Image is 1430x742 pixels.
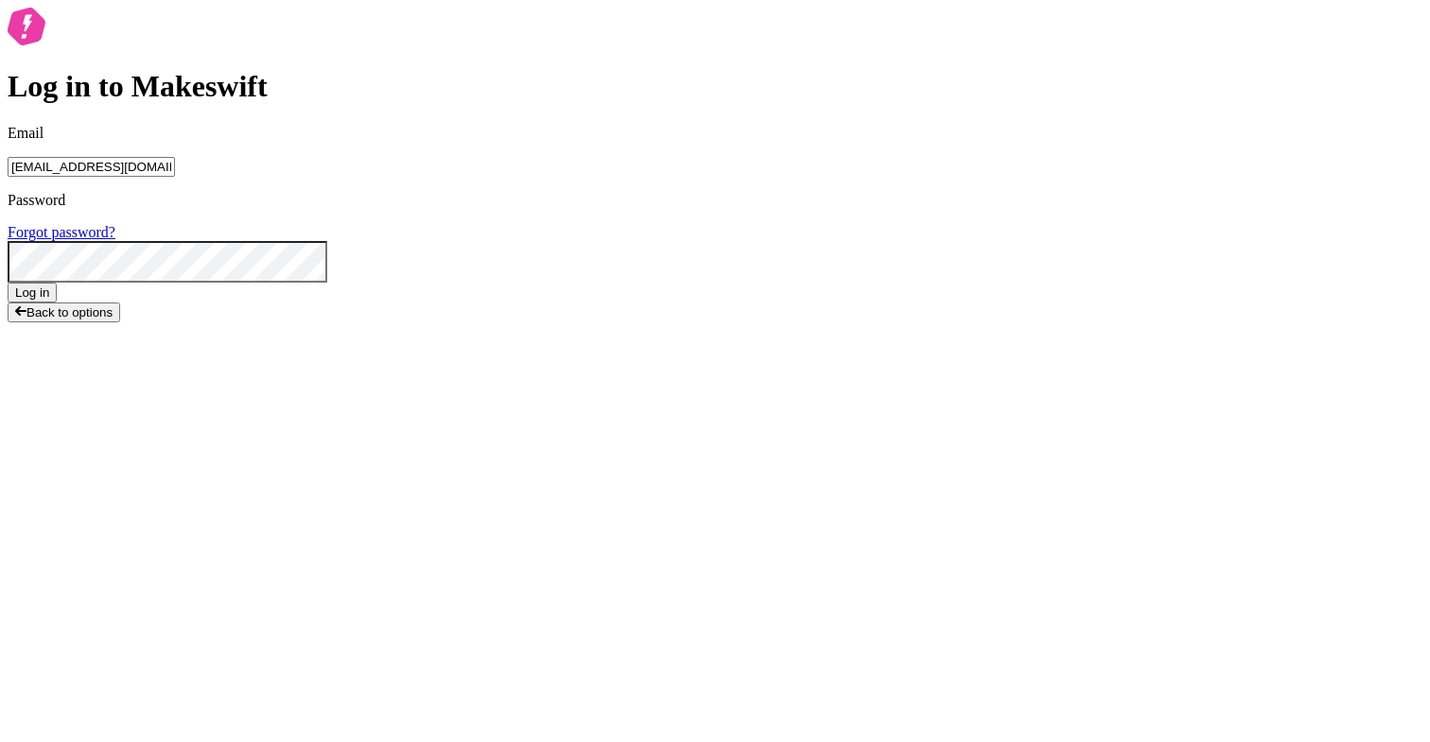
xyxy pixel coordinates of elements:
[8,302,120,322] button: Back to options
[8,283,57,302] button: Log in
[8,224,115,240] a: Forgot password?
[26,305,113,319] span: Back to options
[8,125,1422,142] p: Email
[8,69,1422,104] h1: Log in to Makeswift
[15,285,49,300] span: Log in
[8,157,175,177] input: Email
[8,192,1422,209] p: Password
